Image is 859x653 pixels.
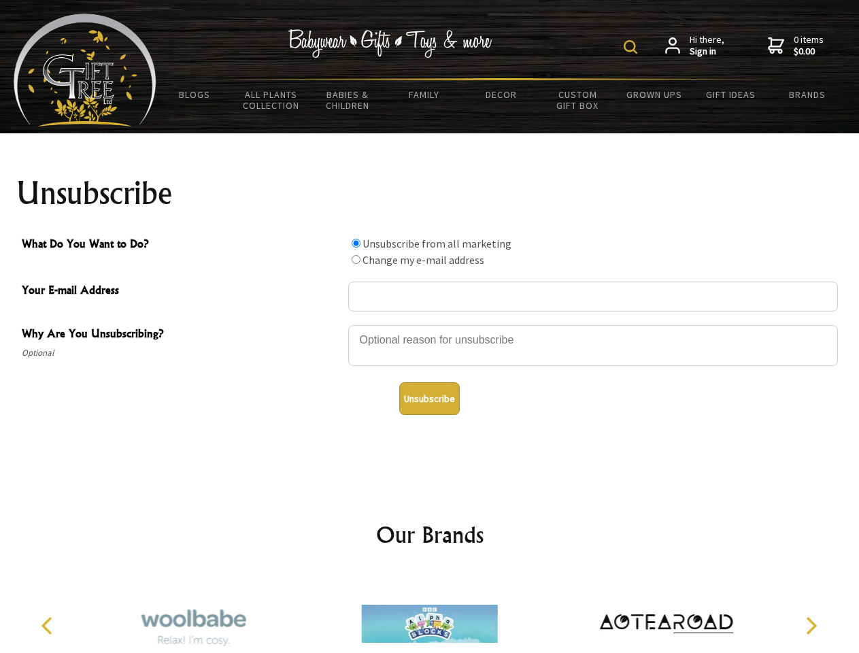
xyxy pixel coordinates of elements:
[22,345,341,361] span: Optional
[794,33,824,58] span: 0 items
[665,34,724,58] a: Hi there,Sign in
[22,235,341,255] span: What Do You Want to Do?
[348,282,838,312] input: Your E-mail Address
[352,255,360,264] input: What Do You Want to Do?
[22,325,341,345] span: Why Are You Unsubscribing?
[156,80,233,109] a: BLOGS
[690,46,724,58] strong: Sign in
[309,80,386,120] a: Babies & Children
[462,80,539,109] a: Decor
[768,34,824,58] a: 0 items$0.00
[794,46,824,58] strong: $0.00
[690,34,724,58] span: Hi there,
[16,177,843,210] h1: Unsubscribe
[769,80,846,109] a: Brands
[399,382,460,415] button: Unsubscribe
[233,80,310,120] a: All Plants Collection
[352,239,360,248] input: What Do You Want to Do?
[616,80,692,109] a: Grown Ups
[539,80,616,120] a: Custom Gift Box
[692,80,769,109] a: Gift Ideas
[363,237,511,250] label: Unsubscribe from all marketing
[386,80,463,109] a: Family
[288,29,492,58] img: Babywear - Gifts - Toys & more
[22,282,341,301] span: Your E-mail Address
[348,325,838,366] textarea: Why Are You Unsubscribing?
[363,253,484,267] label: Change my e-mail address
[34,611,64,641] button: Previous
[796,611,826,641] button: Next
[27,518,832,551] h2: Our Brands
[14,14,156,127] img: Babyware - Gifts - Toys and more...
[624,40,637,54] img: product search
